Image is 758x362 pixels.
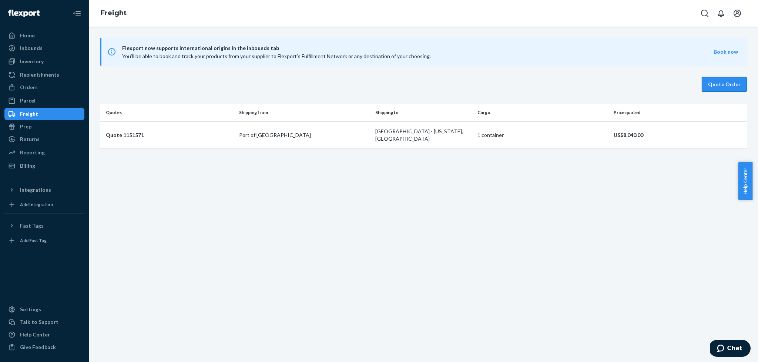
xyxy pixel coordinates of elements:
button: Integrations [4,184,84,196]
div: Fast Tags [20,222,44,229]
span: You’ll be able to book and track your products from your supplier to Flexport’s Fulfillment Netwo... [122,53,431,59]
div: Give Feedback [20,343,56,351]
button: Book now [714,48,738,56]
button: Help Center [738,162,752,200]
div: Parcel [20,97,36,104]
div: Talk to Support [20,318,58,326]
div: Settings [20,306,41,313]
a: Add Fast Tag [4,235,84,247]
a: Parcel [4,95,84,107]
div: Add Integration [20,201,53,208]
div: Add Fast Tag [20,237,47,244]
th: Quotes [100,104,236,121]
a: Help Center [4,329,84,341]
p: US$8,040.00 [614,131,741,139]
div: Help Center [20,331,50,338]
div: Inbounds [20,44,43,52]
a: Orders [4,81,84,93]
th: Cargo [474,104,611,121]
div: Home [20,32,35,39]
a: Returns [4,133,84,145]
th: Price quoted [611,104,747,121]
span: Flexport now supports international origins in the inbounds tab [122,44,714,53]
a: Home [4,30,84,41]
p: Quote 1151571 [106,131,233,139]
button: Fast Tags [4,220,84,232]
div: Prep [20,123,31,130]
a: Add Integration [4,199,84,211]
a: Freight [4,108,84,120]
a: Replenishments [4,69,84,81]
th: Shipping from [236,104,372,121]
ol: breadcrumbs [95,3,133,24]
div: Orders [20,84,38,91]
button: Close Navigation [70,6,84,21]
div: Freight [20,110,38,118]
img: Flexport logo [8,10,40,17]
iframe: Opens a widget where you can chat to one of our agents [710,340,751,358]
a: Settings [4,304,84,315]
button: Open account menu [730,6,745,21]
a: Prep [4,121,84,133]
p: [GEOGRAPHIC_DATA] - [US_STATE], [GEOGRAPHIC_DATA] [375,128,472,143]
th: Shipping to [372,104,474,121]
a: Billing [4,160,84,172]
p: 1 container [477,131,608,139]
div: Inventory [20,58,44,65]
div: Reporting [20,149,45,156]
a: Freight [101,9,127,17]
button: Give Feedback [4,341,84,353]
p: Port of [GEOGRAPHIC_DATA] [239,131,369,139]
div: Integrations [20,186,51,194]
a: Inventory [4,56,84,67]
div: Returns [20,135,40,143]
a: Reporting [4,147,84,158]
button: Quote Order [702,77,747,92]
a: Inbounds [4,42,84,54]
button: Open notifications [714,6,728,21]
button: Open Search Box [697,6,712,21]
div: Replenishments [20,71,59,78]
button: Talk to Support [4,316,84,328]
div: Billing [20,162,35,170]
